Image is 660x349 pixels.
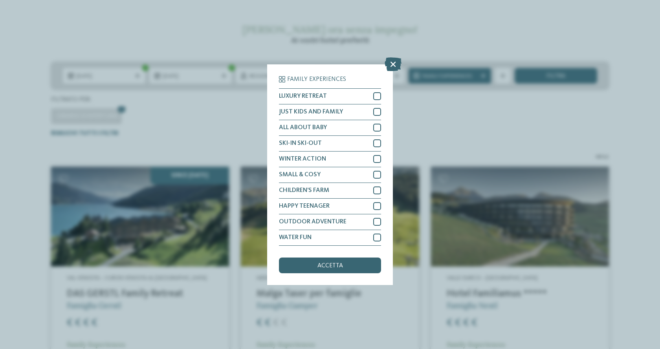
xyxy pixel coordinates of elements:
[279,172,321,178] span: SMALL & COSY
[317,263,343,269] span: accetta
[287,76,346,82] span: Family Experiences
[279,203,330,209] span: HAPPY TEENAGER
[279,219,346,225] span: OUTDOOR ADVENTURE
[279,124,327,131] span: ALL ABOUT BABY
[279,234,312,241] span: WATER FUN
[279,93,327,99] span: LUXURY RETREAT
[279,109,343,115] span: JUST KIDS AND FAMILY
[279,156,326,162] span: WINTER ACTION
[279,187,329,194] span: CHILDREN’S FARM
[279,140,322,146] span: SKI-IN SKI-OUT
